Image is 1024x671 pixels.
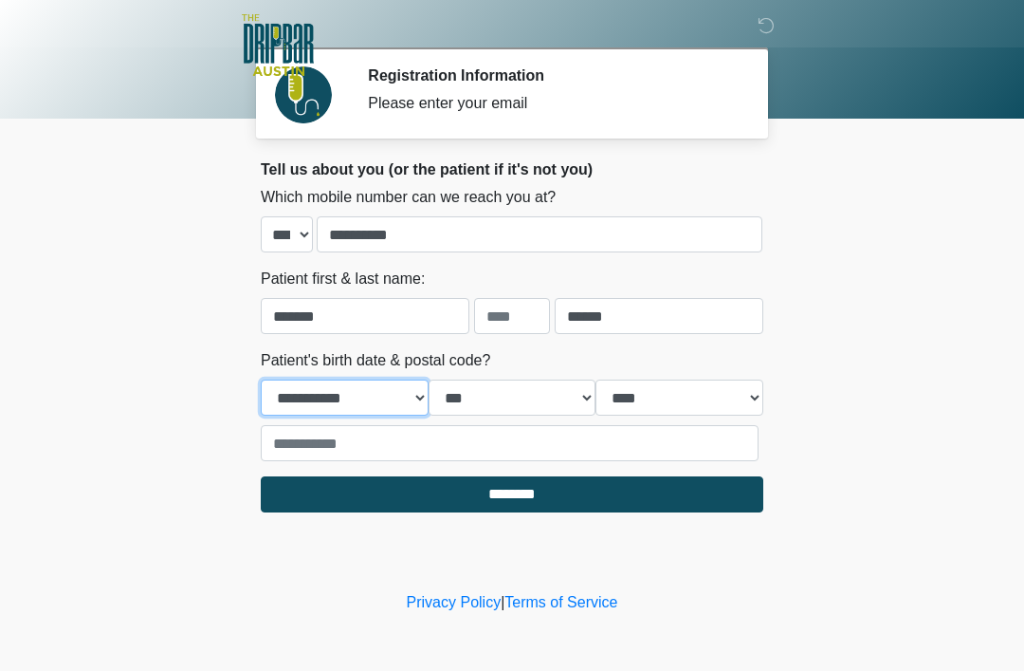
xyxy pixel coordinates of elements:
a: Terms of Service [504,594,617,610]
img: The DRIPBaR - Austin The Domain Logo [242,14,314,76]
a: Privacy Policy [407,594,502,610]
label: Patient first & last name: [261,268,425,290]
img: Agent Avatar [275,66,332,123]
label: Patient's birth date & postal code? [261,349,490,372]
label: Which mobile number can we reach you at? [261,186,556,209]
div: Please enter your email [368,92,735,115]
a: | [501,594,504,610]
h2: Tell us about you (or the patient if it's not you) [261,160,763,178]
